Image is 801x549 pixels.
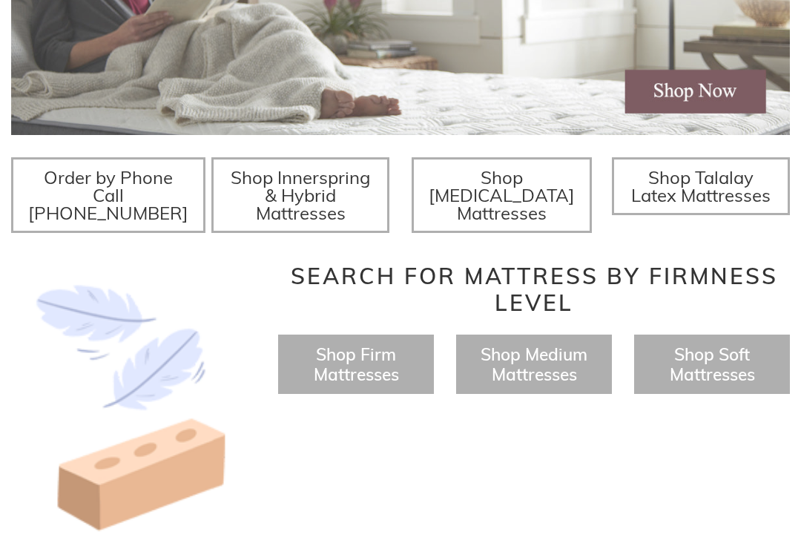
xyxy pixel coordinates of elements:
[412,157,592,233] a: Shop [MEDICAL_DATA] Mattresses
[631,166,771,206] span: Shop Talalay Latex Mattresses
[429,166,575,224] span: Shop [MEDICAL_DATA] Mattresses
[211,157,389,233] a: Shop Innerspring & Hybrid Mattresses
[670,343,755,385] a: Shop Soft Mattresses
[28,166,188,224] span: Order by Phone Call [PHONE_NUMBER]
[291,262,778,317] span: Search for Mattress by Firmness Level
[231,166,371,224] span: Shop Innerspring & Hybrid Mattresses
[481,343,587,385] a: Shop Medium Mattresses
[612,157,790,215] a: Shop Talalay Latex Mattresses
[314,343,399,385] a: Shop Firm Mattresses
[11,157,205,233] a: Order by Phone Call [PHONE_NUMBER]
